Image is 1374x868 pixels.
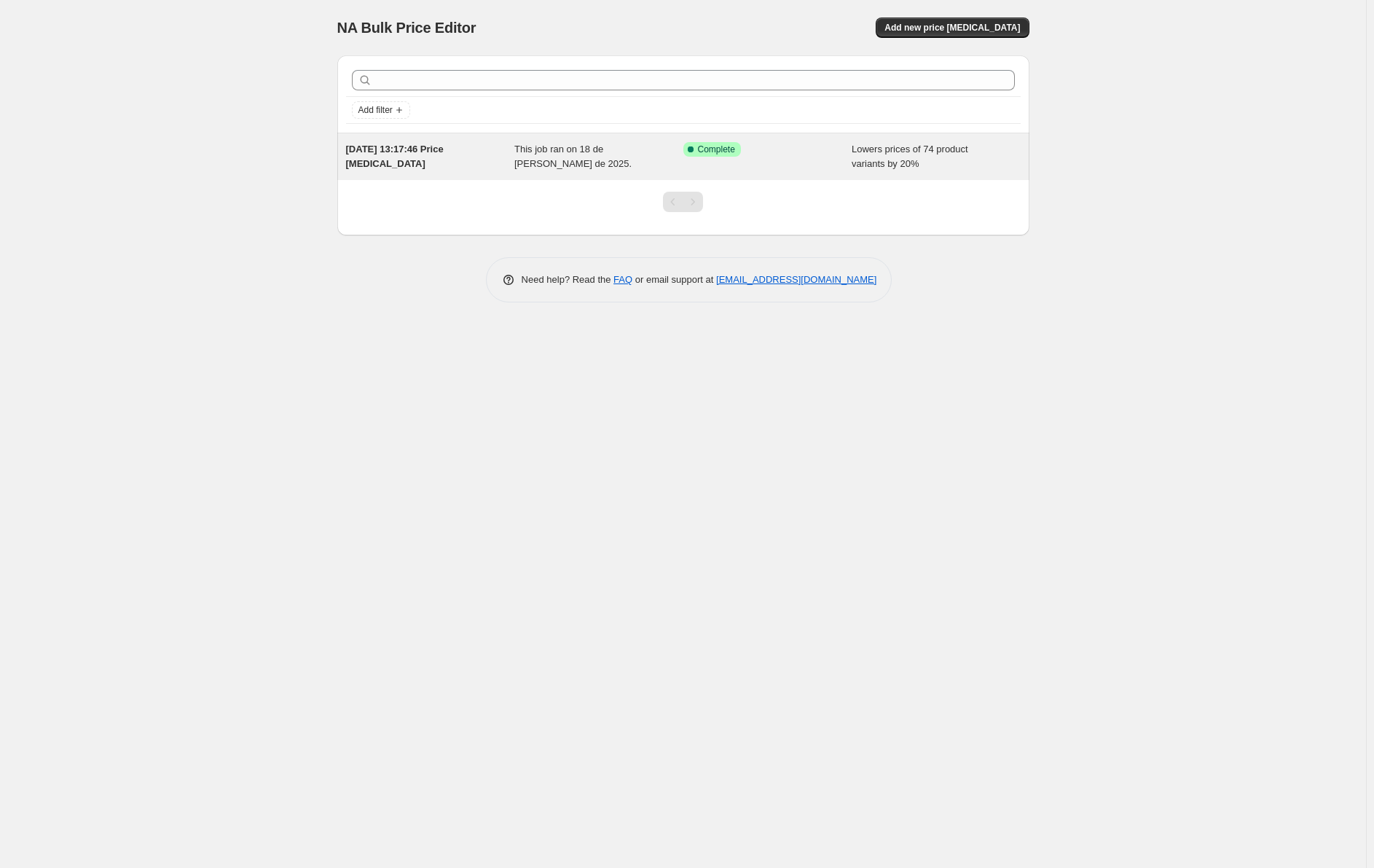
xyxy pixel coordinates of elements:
[352,101,410,119] button: Add filter
[852,144,968,169] span: Lowers prices of 74 product variants by 20%
[358,104,393,116] span: Add filter
[716,274,876,285] a: [EMAIL_ADDRESS][DOMAIN_NAME]
[613,274,632,285] a: FAQ
[522,274,614,285] span: Need help? Read the
[663,192,703,212] nav: Pagination
[884,22,1020,34] span: Add new price [MEDICAL_DATA]
[632,274,716,285] span: or email support at
[346,144,444,169] span: [DATE] 13:17:46 Price [MEDICAL_DATA]
[698,144,735,155] span: Complete
[514,144,632,169] span: This job ran on 18 de [PERSON_NAME] de 2025.
[337,20,476,36] span: NA Bulk Price Editor
[876,17,1029,38] button: Add new price [MEDICAL_DATA]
